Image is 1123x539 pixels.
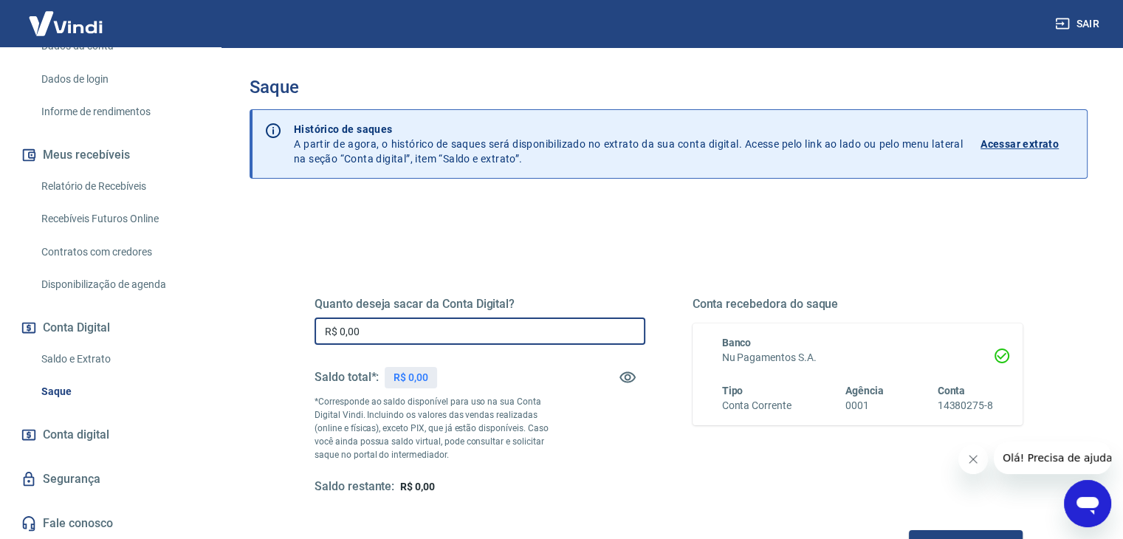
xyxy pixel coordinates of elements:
button: Sair [1052,10,1105,38]
p: Acessar extrato [981,137,1059,151]
img: Vindi [18,1,114,46]
a: Segurança [18,463,203,495]
a: Relatório de Recebíveis [35,171,203,202]
a: Informe de rendimentos [35,97,203,127]
span: Conta digital [43,425,109,445]
a: Acessar extrato [981,122,1075,166]
h5: Saldo total*: [315,370,379,385]
a: Conta digital [18,419,203,451]
span: Agência [845,385,884,396]
h5: Saldo restante: [315,479,394,495]
h5: Conta recebedora do saque [693,297,1023,312]
iframe: Button to launch messaging window [1064,480,1111,527]
span: Conta [937,385,965,396]
iframe: Close message [958,444,988,474]
h6: 14380275-8 [937,398,993,413]
button: Conta Digital [18,312,203,344]
a: Saldo e Extrato [35,344,203,374]
p: *Corresponde ao saldo disponível para uso na sua Conta Digital Vindi. Incluindo os valores das ve... [315,395,563,461]
span: Banco [722,337,752,349]
a: Contratos com credores [35,237,203,267]
p: Histórico de saques [294,122,963,137]
span: Tipo [722,385,743,396]
span: Olá! Precisa de ajuda? [9,10,124,22]
p: A partir de agora, o histórico de saques será disponibilizado no extrato da sua conta digital. Ac... [294,122,963,166]
h5: Quanto deseja sacar da Conta Digital? [315,297,645,312]
h3: Saque [250,77,1088,97]
h6: Nu Pagamentos S.A. [722,350,994,365]
h6: 0001 [845,398,884,413]
button: Meus recebíveis [18,139,203,171]
a: Dados de login [35,64,203,95]
span: R$ 0,00 [400,481,435,492]
p: R$ 0,00 [394,370,428,385]
iframe: Message from company [994,442,1111,474]
a: Disponibilização de agenda [35,269,203,300]
h6: Conta Corrente [722,398,791,413]
a: Saque [35,377,203,407]
a: Recebíveis Futuros Online [35,204,203,234]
